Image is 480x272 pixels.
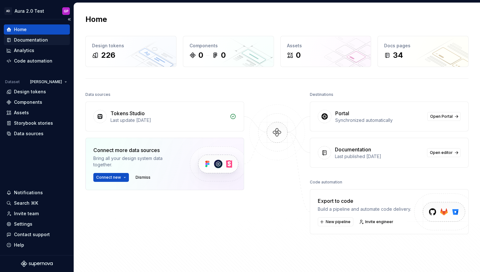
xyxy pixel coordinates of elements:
[96,175,121,180] span: Connect new
[384,43,462,49] div: Docs pages
[14,89,46,95] div: Design tokens
[430,150,453,155] span: Open editor
[15,8,44,14] div: Aura 2.0 Test
[21,261,53,267] svg: Supernova Logo
[110,117,226,123] div: Last update [DATE]
[92,43,170,49] div: Design tokens
[4,7,12,15] div: AD
[335,153,423,160] div: Last published [DATE]
[85,36,177,67] a: Design tokens226
[427,148,461,157] a: Open editor
[4,45,70,56] a: Analytics
[14,242,24,248] div: Help
[4,56,70,66] a: Code automation
[14,210,39,217] div: Invite team
[4,219,70,229] a: Settings
[280,36,371,67] a: Assets0
[4,118,70,128] a: Storybook stories
[377,36,469,67] a: Docs pages34
[4,240,70,250] button: Help
[190,43,267,49] div: Components
[14,37,48,43] div: Documentation
[4,97,70,107] a: Components
[93,155,179,168] div: Bring all your design system data together.
[85,90,110,99] div: Data sources
[133,173,153,182] button: Dismiss
[14,99,42,105] div: Components
[14,189,43,196] div: Notifications
[85,102,244,131] a: Tokens StudioLast update [DATE]
[326,219,350,224] span: New pipeline
[318,197,411,205] div: Export to code
[101,50,115,60] div: 226
[4,87,70,97] a: Design tokens
[64,9,69,14] div: GP
[318,217,353,226] button: New pipeline
[4,209,70,219] a: Invite team
[221,50,226,60] div: 0
[198,50,203,60] div: 0
[136,175,150,180] span: Dismiss
[296,50,301,60] div: 0
[4,188,70,198] button: Notifications
[310,178,342,187] div: Code automation
[14,200,38,206] div: Search ⌘K
[85,14,107,24] h2: Home
[14,231,50,238] div: Contact support
[14,58,52,64] div: Code automation
[1,4,72,18] button: ADAura 2.0 TestGP
[318,206,411,212] div: Build a pipeline and automate code delivery.
[27,77,70,86] button: [PERSON_NAME]
[4,198,70,208] button: Search ⌘K
[30,79,62,84] span: [PERSON_NAME]
[4,129,70,139] a: Data sources
[4,229,70,240] button: Contact support
[93,146,179,154] div: Connect more data sources
[335,146,371,153] div: Documentation
[310,90,333,99] div: Destinations
[427,112,461,121] a: Open Portal
[430,114,453,119] span: Open Portal
[335,109,349,117] div: Portal
[14,109,29,116] div: Assets
[14,130,43,137] div: Data sources
[335,117,423,123] div: Synchronized automatically
[14,47,34,54] div: Analytics
[65,15,74,24] button: Collapse sidebar
[365,219,393,224] span: Invite engineer
[357,217,396,226] a: Invite engineer
[93,173,129,182] button: Connect new
[14,221,32,227] div: Settings
[183,36,274,67] a: Components00
[4,108,70,118] a: Assets
[5,79,20,84] div: Dataset
[14,26,27,33] div: Home
[393,50,403,60] div: 34
[110,109,145,117] div: Tokens Studio
[4,24,70,35] a: Home
[287,43,365,49] div: Assets
[14,120,53,126] div: Storybook stories
[4,35,70,45] a: Documentation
